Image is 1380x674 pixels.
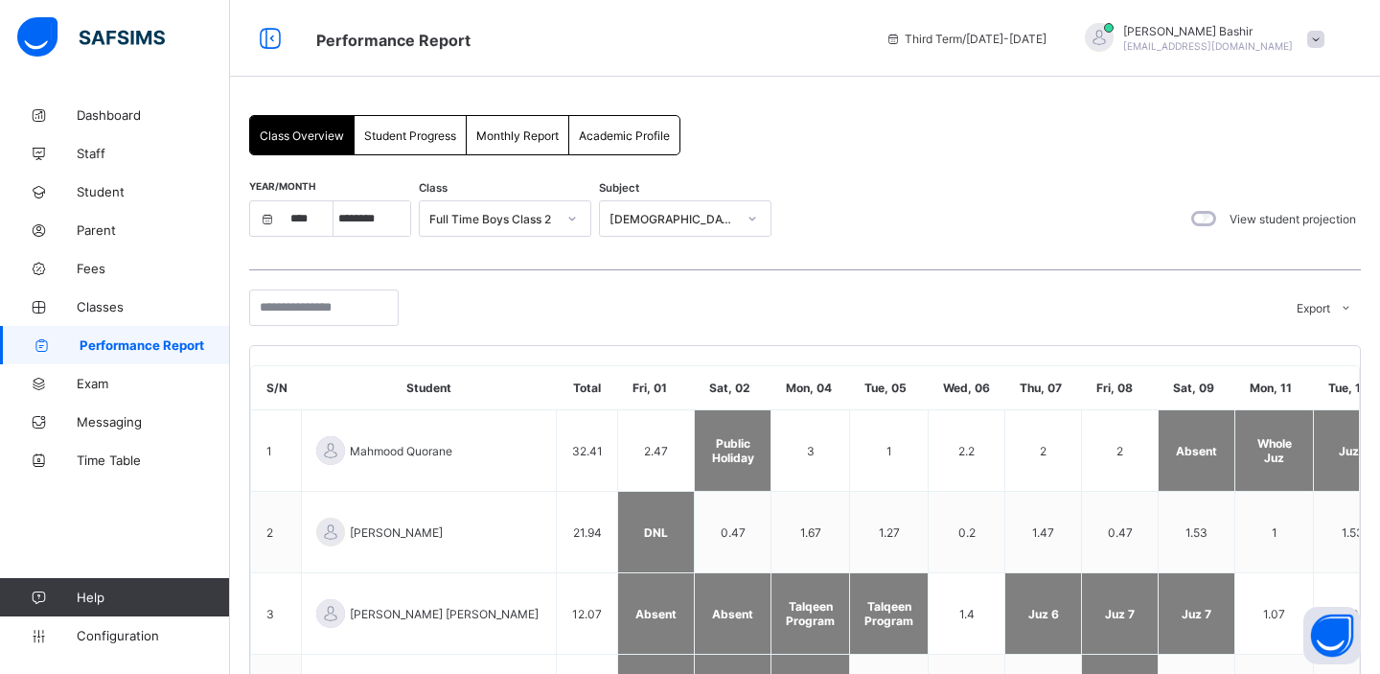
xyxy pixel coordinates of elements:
[1082,410,1159,492] td: 2
[350,444,541,458] span: Mahmood Quorane
[709,381,757,395] span: Sat, 02
[77,261,230,276] span: Fees
[1159,410,1235,492] td: Absent
[599,181,639,195] span: Subject
[1005,410,1082,492] td: 2
[77,184,230,199] span: Student
[77,453,230,468] span: Time Table
[929,492,1005,573] td: 0.2
[557,492,618,573] td: 21.94
[419,181,448,195] span: Class
[252,573,302,655] td: 3
[1159,573,1235,655] td: Juz 7
[1235,573,1314,655] td: 1.07
[1066,23,1334,55] div: HamidBashir
[557,410,618,492] td: 32.41
[77,376,230,391] span: Exam
[252,366,302,410] th: S/N
[1123,40,1293,52] span: [EMAIL_ADDRESS][DOMAIN_NAME]
[557,366,618,410] th: Total
[1235,492,1314,573] td: 1
[618,492,695,573] td: DNL
[771,492,850,573] td: 1.67
[695,410,771,492] td: Public Holiday
[1005,573,1082,655] td: Juz 6
[364,128,456,143] span: Student Progress
[579,128,670,143] span: Academic Profile
[864,381,912,395] span: Tue, 05
[1082,573,1159,655] td: Juz 7
[1303,607,1361,664] button: Open asap
[80,337,230,353] span: Performance Report
[1159,492,1235,573] td: 1.53
[943,381,991,395] span: Wed, 06
[771,573,850,655] td: Talqeen Program
[260,128,344,143] span: Class Overview
[1230,212,1356,226] label: View student projection
[476,128,559,143] span: Monthly Report
[249,180,315,192] span: Year/Month
[77,107,230,123] span: Dashboard
[1173,381,1221,395] span: Sat, 09
[1297,301,1330,315] span: Export
[618,573,695,655] td: Absent
[77,414,230,430] span: Messaging
[1005,492,1082,573] td: 1.47
[771,410,850,492] td: 3
[1020,381,1068,395] span: Thu, 07
[252,410,302,492] td: 1
[77,299,230,314] span: Classes
[885,32,1046,46] span: session/term information
[850,410,929,492] td: 1
[929,410,1005,492] td: 2.2
[1235,410,1314,492] td: Whole Juz
[929,573,1005,655] td: 1.4
[557,573,618,655] td: 12.07
[77,590,229,605] span: Help
[632,381,680,395] span: Fri, 01
[350,607,541,621] span: [PERSON_NAME] [PERSON_NAME]
[1123,24,1293,38] span: [PERSON_NAME] Bashir
[786,381,834,395] span: Mon, 04
[609,212,736,226] div: [DEMOGRAPHIC_DATA] Memorisation
[850,492,929,573] td: 1.27
[77,628,229,643] span: Configuration
[850,573,929,655] td: Talqeen Program
[1096,381,1144,395] span: Fri, 08
[695,573,771,655] td: Absent
[302,366,557,410] th: Student
[316,31,471,50] span: Broadsheet
[252,492,302,573] td: 2
[695,492,771,573] td: 0.47
[429,212,556,226] div: Full Time Boys Class 2
[1328,381,1376,395] span: Tue, 12
[1082,492,1159,573] td: 0.47
[77,222,230,238] span: Parent
[17,17,165,58] img: safsims
[618,410,695,492] td: 2.47
[1250,381,1298,395] span: Mon, 11
[350,525,541,540] span: [PERSON_NAME]
[77,146,230,161] span: Staff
